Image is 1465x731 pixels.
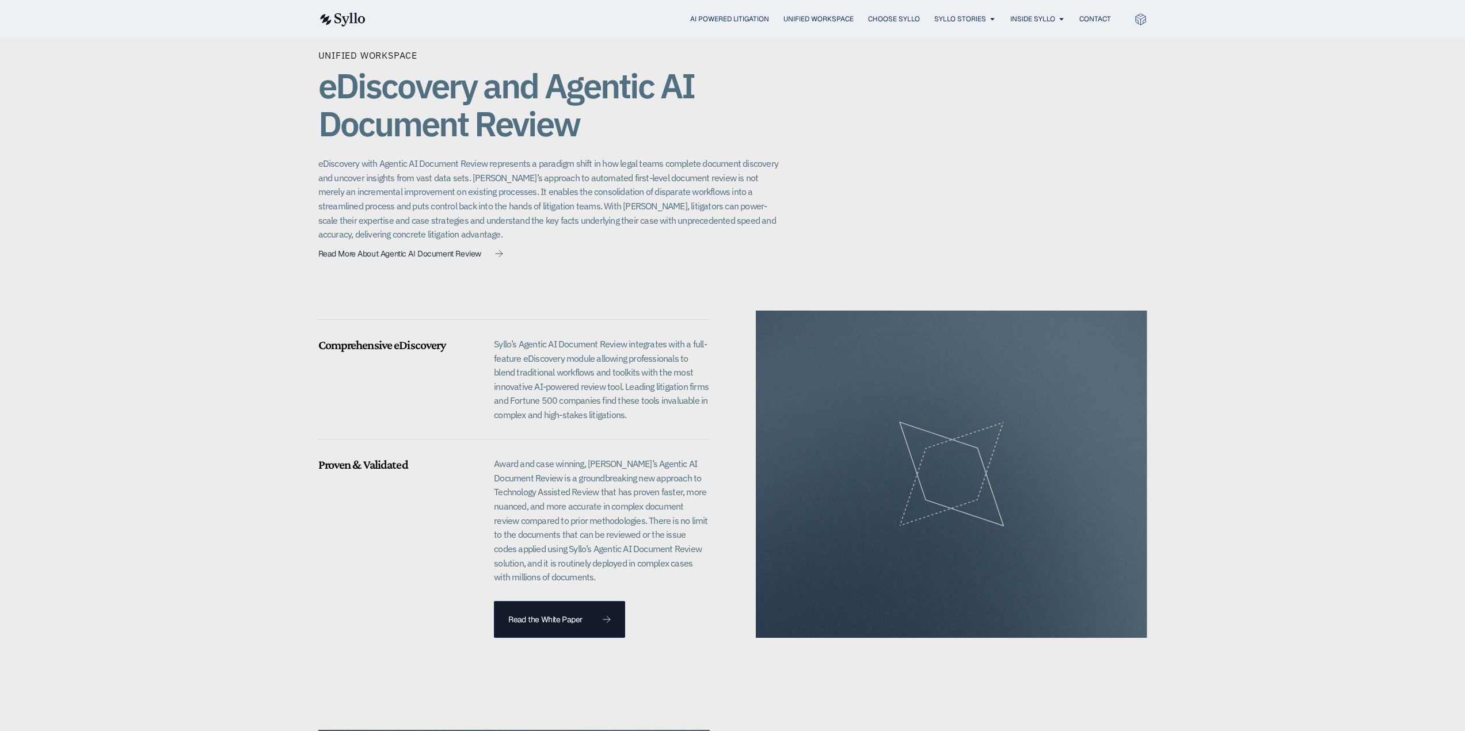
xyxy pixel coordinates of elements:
[690,14,769,24] a: AI Powered Litigation
[389,14,1111,25] nav: Menu
[494,337,709,422] p: Syllo’s Agentic AI Document Review integrates with a full-feature eDiscovery module allowing prof...
[318,457,480,472] h5: Proven & Validated
[318,48,418,62] div: Unified Workspace
[934,14,986,24] a: Syllo Stories
[783,14,854,24] a: Unified Workspace
[494,601,625,638] a: Read the White Paper
[318,338,480,353] h5: Comprehensive eDiscovery
[318,156,779,242] p: eDiscovery with Agentic AI Document Review represents a paradigm shift in how legal teams complet...
[318,250,503,258] a: Read More About Agentic AI Document Review
[318,250,481,258] span: Read More About Agentic AI Document Review
[318,67,779,143] h1: eDiscovery and Agentic AI Document Review
[494,457,709,584] p: Award and case winning, [PERSON_NAME]’s Agentic AI Document Review is a groundbreaking new approa...
[318,13,366,26] img: syllo
[508,615,582,623] span: Read the White Paper
[389,14,1111,25] div: Menu Toggle
[1079,14,1111,24] a: Contact
[1010,14,1055,24] a: Inside Syllo
[868,14,920,24] a: Choose Syllo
